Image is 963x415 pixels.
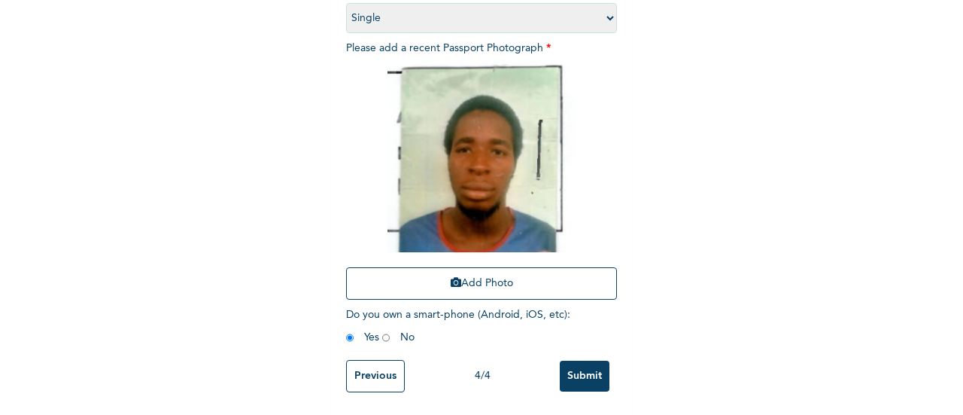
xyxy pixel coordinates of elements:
[346,360,405,392] input: Previous
[346,310,570,343] span: Do you own a smart-phone (Android, iOS, etc) : Yes No
[405,368,560,384] div: 4 / 4
[560,361,609,392] input: Submit
[346,43,617,307] span: Please add a recent Passport Photograph
[346,267,617,300] button: Add Photo
[387,64,576,252] img: Crop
